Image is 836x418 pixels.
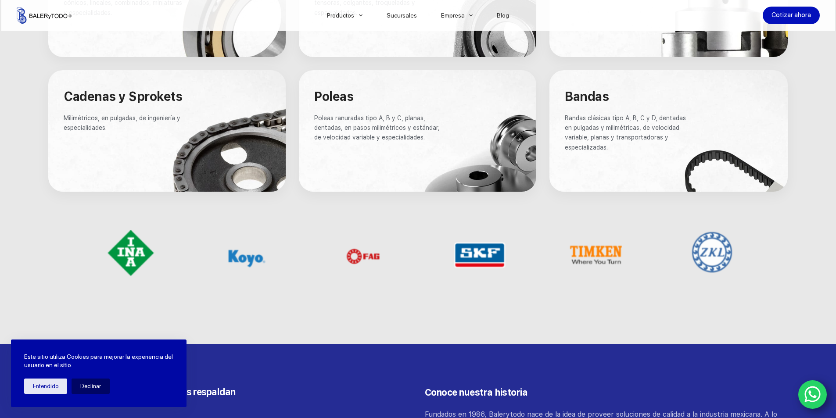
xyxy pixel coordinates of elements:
[314,89,353,104] span: Poleas
[64,89,182,104] span: Cadenas y Sprokets
[565,114,688,151] span: Bandas clásicas tipo A, B, C y D, dentadas en pulgadas y milimétricas, de velocidad variable, pla...
[72,379,110,394] button: Declinar
[314,114,441,141] span: Poleas ranuradas tipo A, B y C, planas, dentadas, en pasos milimétricos y estándar, de velocidad ...
[64,114,182,131] span: Milimétricos, en pulgadas, de ingeniería y especialidades.
[565,89,609,104] span: Bandas
[17,7,72,24] img: Balerytodo
[763,7,820,24] a: Cotizar ahora
[24,353,173,370] p: Este sitio utiliza Cookies para mejorar la experiencia del usuario en el sitio.
[425,387,528,398] span: Conoce nuestra historia
[798,380,827,409] a: WhatsApp
[24,379,67,394] button: Entendido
